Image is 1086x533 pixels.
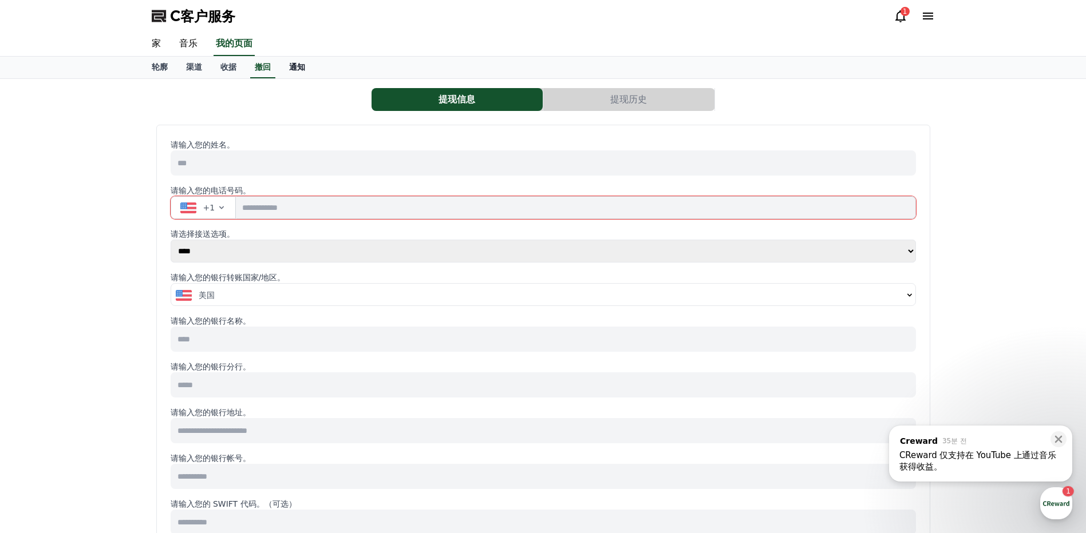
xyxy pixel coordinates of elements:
a: 家 [143,32,170,56]
a: 轮廓 [143,57,177,78]
a: 1 [894,9,907,23]
span: 설정 [177,380,191,389]
a: 提现信息 [372,88,543,111]
a: 提现历史 [543,88,715,111]
font: 收据 [220,62,236,71]
font: 请输入您的电话号码。 [171,186,251,195]
font: 请输入您的银行分行。 [171,362,251,371]
a: 1대화 [76,363,148,391]
font: 渠道 [186,62,202,71]
font: 请输入您的银行帐号。 [171,454,251,463]
font: 通知 [289,62,305,71]
div: 1 [901,7,910,16]
a: 通知 [280,57,314,78]
font: 轮廓 [152,62,168,71]
button: 提现信息 [372,88,543,111]
button: 提现历史 [543,88,714,111]
font: 请输入您的姓名。 [171,140,235,149]
a: 我的页面 [214,32,255,56]
font: 请选择接送选项。 [171,229,235,238]
span: +1 [203,202,215,213]
a: 音乐 [170,32,207,56]
font: 请输入您的 SWIFT 代码。（可选） [171,499,297,508]
span: 홈 [36,380,43,389]
a: 渠道 [177,57,211,78]
font: 请输入您的银行地址。 [171,408,251,417]
span: C客户服务 [170,7,235,25]
span: 美国 [199,289,215,301]
a: 홈 [3,363,76,391]
span: 1 [116,362,120,371]
a: 撤回 [250,57,275,78]
span: 대화 [105,380,119,389]
font: 请输入您的银行转账国家/地区。 [171,273,286,282]
a: 收据 [211,57,246,78]
font: 请输入您的银行名称。 [171,316,251,325]
a: 설정 [148,363,220,391]
font: 撤回 [255,62,271,71]
a: C客户服务 [152,7,235,25]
